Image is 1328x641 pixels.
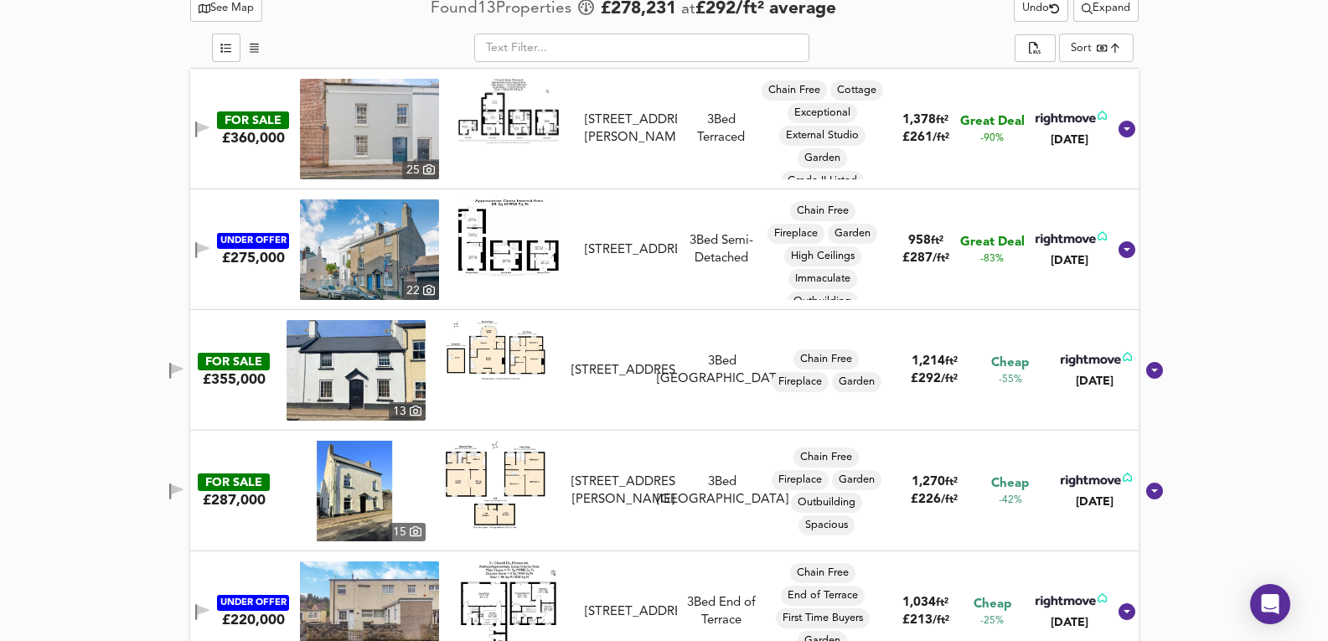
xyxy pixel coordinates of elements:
[902,114,936,127] span: 1,378
[1032,132,1107,148] div: [DATE]
[402,161,439,179] div: 25
[931,235,943,246] span: ft²
[190,431,1139,551] div: FOR SALE£287,000 property thumbnail 15 Floorplan[STREET_ADDRESS][PERSON_NAME]3Bed [GEOGRAPHIC_DAT...
[458,199,559,276] img: Floorplan
[287,441,426,541] img: property thumbnail
[300,199,439,300] a: property thumbnail 22
[798,518,855,533] span: Spacious
[788,269,857,289] div: Immaculate
[222,129,285,147] div: £360,000
[776,611,870,626] span: First Time Buyers
[790,566,855,581] span: Chain Free
[203,370,266,389] div: £355,000
[788,271,857,287] span: Immaculate
[684,111,759,147] div: 3 Bed Terraced
[772,473,829,488] span: Fireplace
[784,246,861,266] div: High Ceilings
[1117,240,1137,260] svg: Show Details
[1071,40,1092,56] div: Sort
[941,494,958,505] span: / ft²
[585,603,677,621] div: [STREET_ADDRESS]
[571,362,676,380] div: [STREET_ADDRESS]
[798,151,847,166] span: Garden
[198,473,270,491] div: FOR SALE
[787,294,858,309] span: Outbuilding
[787,292,858,312] div: Outbuilding
[217,111,289,129] div: FOR SALE
[681,2,695,18] span: at
[908,235,931,247] span: 958
[912,355,945,368] span: 1,214
[217,595,289,611] div: UNDER OFFER
[684,594,759,630] div: 3 Bed End of Terrace
[790,563,855,583] div: Chain Free
[784,249,861,264] span: High Ceilings
[902,597,936,609] span: 1,034
[960,234,1025,251] span: Great Deal
[974,596,1011,613] span: Cheap
[445,441,545,529] img: Floorplan
[402,282,439,300] div: 22
[781,173,864,189] span: Grade II Listed
[936,597,948,608] span: ft²
[790,201,855,221] div: Chain Free
[1032,252,1107,269] div: [DATE]
[762,80,827,101] div: Chain Free
[684,232,759,268] div: 3 Bed Semi-Detached
[832,473,881,488] span: Garden
[788,106,857,121] span: Exceptional
[772,470,829,490] div: Fireplace
[980,614,1004,628] span: -25%
[832,470,881,490] div: Garden
[999,373,1022,387] span: -55%
[772,372,829,392] div: Fireplace
[788,103,857,123] div: Exceptional
[1117,119,1137,139] svg: Show Details
[198,353,270,370] div: FOR SALE
[798,148,847,168] div: Garden
[902,252,949,265] span: £ 287
[790,204,855,219] span: Chain Free
[781,588,865,603] span: End of Terrace
[912,476,945,489] span: 1,270
[980,132,1004,146] span: -90%
[1057,494,1132,510] div: [DATE]
[300,79,439,179] img: property thumbnail
[793,447,859,468] div: Chain Free
[779,126,866,146] div: External Studio
[1145,360,1165,380] svg: Show Details
[798,515,855,535] div: Spacious
[781,171,864,191] div: Grade II Listed
[941,374,958,385] span: / ft²
[830,83,883,98] span: Cottage
[933,132,949,143] span: / ft²
[474,34,809,62] input: Text Filter...
[776,608,870,628] div: First Time Buyers
[657,473,788,509] div: 3 Bed [GEOGRAPHIC_DATA]
[772,375,829,390] span: Fireplace
[1117,602,1137,622] svg: Show Details
[793,349,859,370] div: Chain Free
[980,252,1004,266] span: -83%
[791,495,862,510] span: Outbuilding
[793,450,859,465] span: Chain Free
[911,373,958,385] span: £ 292
[1032,614,1107,631] div: [DATE]
[300,79,439,179] a: property thumbnail 25
[1015,34,1055,63] div: split button
[762,83,827,98] span: Chain Free
[445,320,545,380] img: Floorplan
[287,320,426,421] img: property thumbnail
[828,224,877,244] div: Garden
[933,615,949,626] span: / ft²
[389,523,426,541] div: 15
[933,253,949,264] span: / ft²
[287,320,426,421] a: property thumbnail 13
[222,249,285,267] div: £275,000
[779,128,866,143] span: External Studio
[902,132,949,144] span: £ 261
[960,113,1025,131] span: Great Deal
[287,441,426,541] a: property thumbnail 15
[793,352,859,367] span: Chain Free
[832,372,881,392] div: Garden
